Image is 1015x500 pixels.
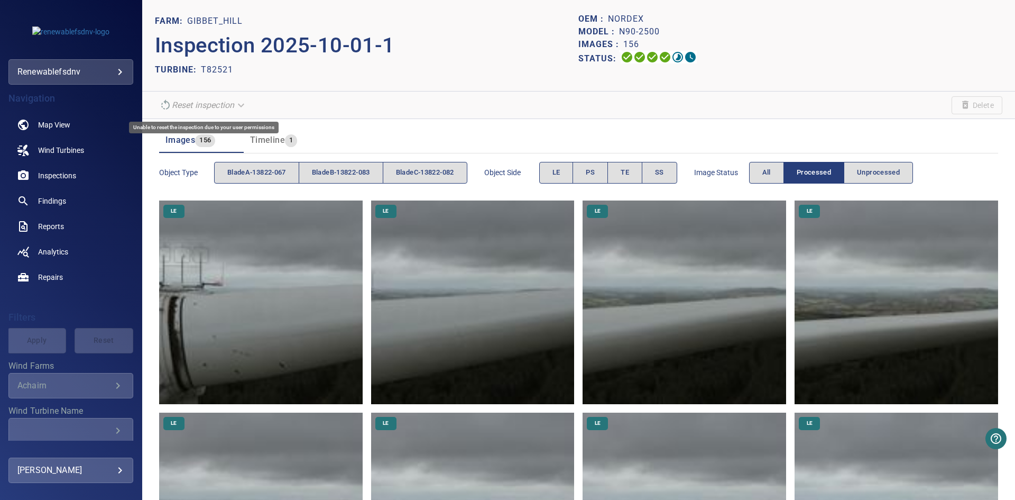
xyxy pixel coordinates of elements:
[38,145,84,156] span: Wind Turbines
[586,167,595,179] span: PS
[671,51,684,63] svg: Matching 4%
[383,162,467,184] button: bladeC-13822-082
[8,312,133,323] h4: Filters
[187,15,243,28] p: Gibbet_Hill
[578,13,608,25] p: OEM :
[694,167,749,178] span: Image Status
[539,162,574,184] button: LE
[17,462,124,479] div: [PERSON_NAME]
[38,120,70,130] span: Map View
[800,207,819,215] span: LE
[17,63,124,80] div: renewablefsdnv
[621,51,633,63] svg: Uploading 100%
[857,167,900,179] span: Unprocessed
[8,59,133,85] div: renewablefsdnv
[655,167,664,179] span: SS
[172,100,234,110] em: Reset inspection
[38,170,76,181] span: Inspections
[578,25,619,38] p: Model :
[8,362,133,370] label: Wind Farms
[484,167,539,178] span: Object Side
[578,38,623,51] p: Images :
[783,162,844,184] button: Processed
[749,162,784,184] button: All
[155,96,251,114] div: Reset inspection
[633,51,646,63] svg: Data Formatted 100%
[797,167,831,179] span: Processed
[684,51,697,63] svg: Classification 0%
[201,63,233,76] p: T82521
[8,265,133,290] a: repairs noActive
[844,162,913,184] button: Unprocessed
[659,51,671,63] svg: ML Processing 100%
[32,26,109,37] img: renewablefsdnv-logo
[38,196,66,206] span: Findings
[38,247,68,257] span: Analytics
[299,162,383,184] button: bladeB-13822-083
[165,135,195,145] span: Images
[195,134,215,147] span: 156
[642,162,677,184] button: SS
[214,162,299,184] button: bladeA-13822-067
[8,138,133,163] a: windturbines noActive
[227,167,286,179] span: bladeA-13822-067
[17,380,112,390] div: Achairn
[623,38,639,51] p: 156
[762,167,771,179] span: All
[8,418,133,443] div: Wind Turbine Name
[646,51,659,63] svg: Selecting 100%
[8,112,133,138] a: map noActive
[8,93,133,104] h4: Navigation
[8,239,133,265] a: analytics noActive
[159,167,214,178] span: Object type
[376,420,395,427] span: LE
[621,167,629,179] span: TE
[588,420,607,427] span: LE
[573,162,608,184] button: PS
[8,214,133,239] a: reports noActive
[8,373,133,398] div: Wind Farms
[749,162,914,184] div: imageStatus
[552,167,560,179] span: LE
[155,63,201,76] p: TURBINE:
[539,162,677,184] div: objectSide
[800,420,819,427] span: LE
[608,13,644,25] p: Nordex
[952,96,1002,114] span: Unable to delete the inspection due to your user permissions
[8,188,133,214] a: findings noActive
[214,162,467,184] div: objectType
[578,51,621,66] p: Status:
[312,167,370,179] span: bladeB-13822-083
[8,407,133,415] label: Wind Turbine Name
[619,25,660,38] p: N90-2500
[155,15,187,28] p: FARM:
[396,167,454,179] span: bladeC-13822-082
[250,135,285,145] span: Timeline
[164,420,183,427] span: LE
[38,221,64,232] span: Reports
[164,207,183,215] span: LE
[155,30,579,61] p: Inspection 2025-10-01-1
[8,163,133,188] a: inspections noActive
[38,272,63,283] span: Repairs
[607,162,642,184] button: TE
[376,207,395,215] span: LE
[285,134,297,147] span: 1
[588,207,607,215] span: LE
